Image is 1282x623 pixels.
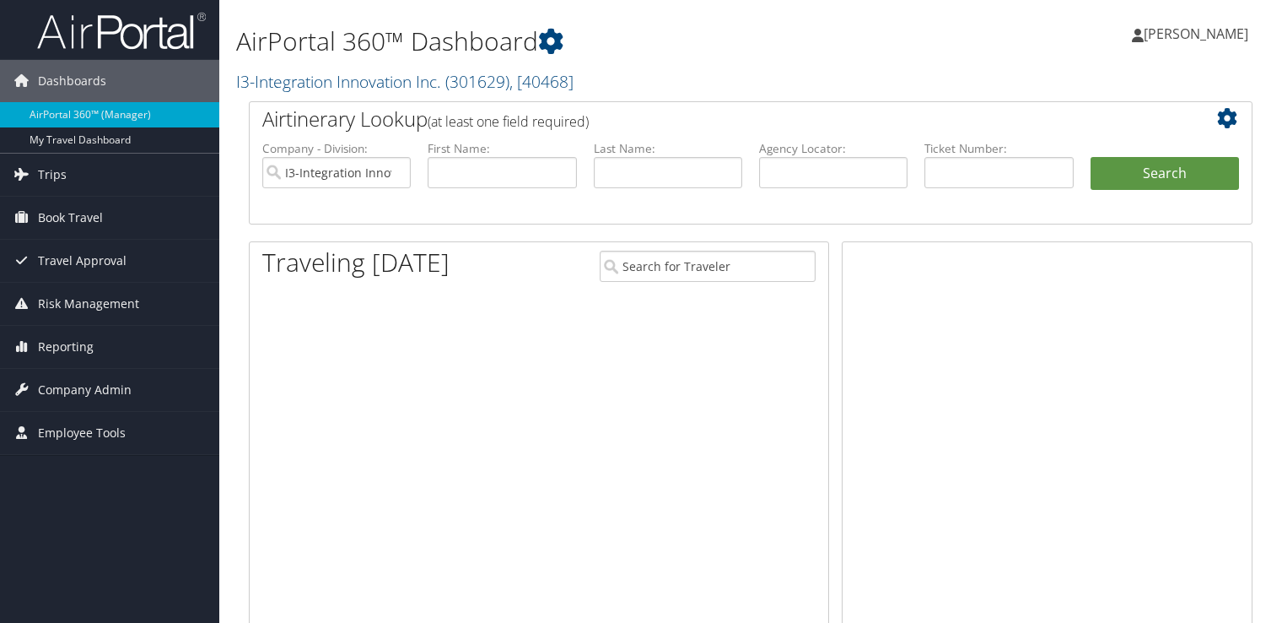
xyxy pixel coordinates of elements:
[262,245,450,280] h1: Traveling [DATE]
[1132,8,1265,59] a: [PERSON_NAME]
[37,11,206,51] img: airportal-logo.png
[594,140,742,157] label: Last Name:
[38,240,127,282] span: Travel Approval
[1144,24,1248,43] span: [PERSON_NAME]
[600,251,816,282] input: Search for Traveler
[236,24,922,59] h1: AirPortal 360™ Dashboard
[38,197,103,239] span: Book Travel
[428,140,576,157] label: First Name:
[509,70,574,93] span: , [ 40468 ]
[38,60,106,102] span: Dashboards
[38,412,126,454] span: Employee Tools
[38,154,67,196] span: Trips
[38,369,132,411] span: Company Admin
[262,140,411,157] label: Company - Division:
[38,326,94,368] span: Reporting
[262,105,1155,133] h2: Airtinerary Lookup
[38,283,139,325] span: Risk Management
[924,140,1073,157] label: Ticket Number:
[428,112,589,131] span: (at least one field required)
[759,140,908,157] label: Agency Locator:
[1091,157,1239,191] button: Search
[445,70,509,93] span: ( 301629 )
[236,70,574,93] a: I3-Integration Innovation Inc.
